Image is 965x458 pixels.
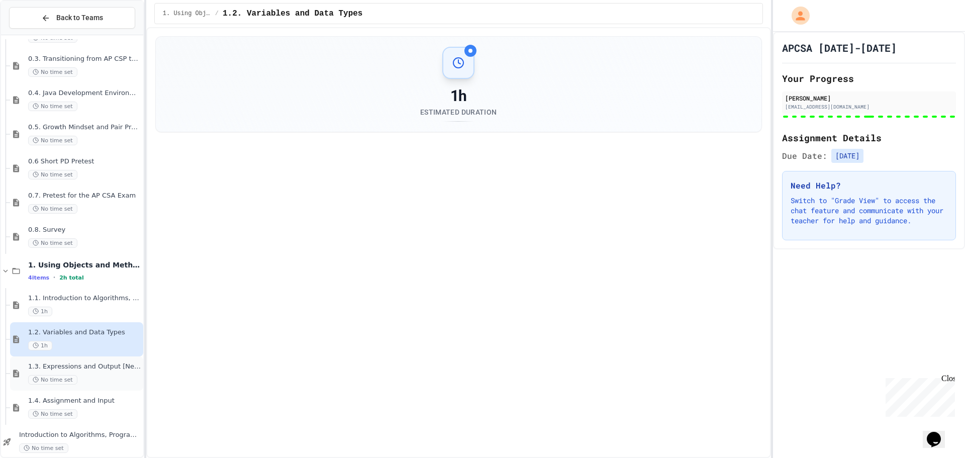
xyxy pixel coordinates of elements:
[28,260,141,269] span: 1. Using Objects and Methods
[791,196,947,226] p: Switch to "Grade View" to access the chat feature and communicate with your teacher for help and ...
[9,7,135,29] button: Back to Teams
[28,238,77,248] span: No time set
[19,443,68,453] span: No time set
[56,13,103,23] span: Back to Teams
[28,123,141,132] span: 0.5. Growth Mindset and Pair Programming
[215,10,219,18] span: /
[28,307,52,316] span: 1h
[223,8,362,20] span: 1.2. Variables and Data Types
[28,375,77,385] span: No time set
[781,4,812,27] div: My Account
[882,374,955,417] iframe: chat widget
[782,41,897,55] h1: APCSA [DATE]-[DATE]
[28,274,49,281] span: 4 items
[28,341,52,350] span: 1h
[28,136,77,145] span: No time set
[28,226,141,234] span: 0.8. Survey
[28,157,141,166] span: 0.6 Short PD Pretest
[28,102,77,111] span: No time set
[53,273,55,282] span: •
[28,294,141,303] span: 1.1. Introduction to Algorithms, Programming, and Compilers
[782,150,827,162] span: Due Date:
[59,274,84,281] span: 2h total
[420,87,497,105] div: 1h
[28,67,77,77] span: No time set
[28,192,141,200] span: 0.7. Pretest for the AP CSA Exam
[28,362,141,371] span: 1.3. Expressions and Output [New]
[831,149,863,163] span: [DATE]
[782,71,956,85] h2: Your Progress
[19,431,141,439] span: Introduction to Algorithms, Programming, and Compilers
[420,107,497,117] div: Estimated Duration
[782,131,956,145] h2: Assignment Details
[785,94,953,103] div: [PERSON_NAME]
[785,103,953,111] div: [EMAIL_ADDRESS][DOMAIN_NAME]
[163,10,211,18] span: 1. Using Objects and Methods
[923,418,955,448] iframe: chat widget
[791,179,947,192] h3: Need Help?
[28,204,77,214] span: No time set
[28,328,141,337] span: 1.2. Variables and Data Types
[28,89,141,98] span: 0.4. Java Development Environments
[4,4,69,64] div: Chat with us now!Close
[28,397,141,405] span: 1.4. Assignment and Input
[28,55,141,63] span: 0.3. Transitioning from AP CSP to AP CSA
[28,409,77,419] span: No time set
[28,170,77,179] span: No time set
